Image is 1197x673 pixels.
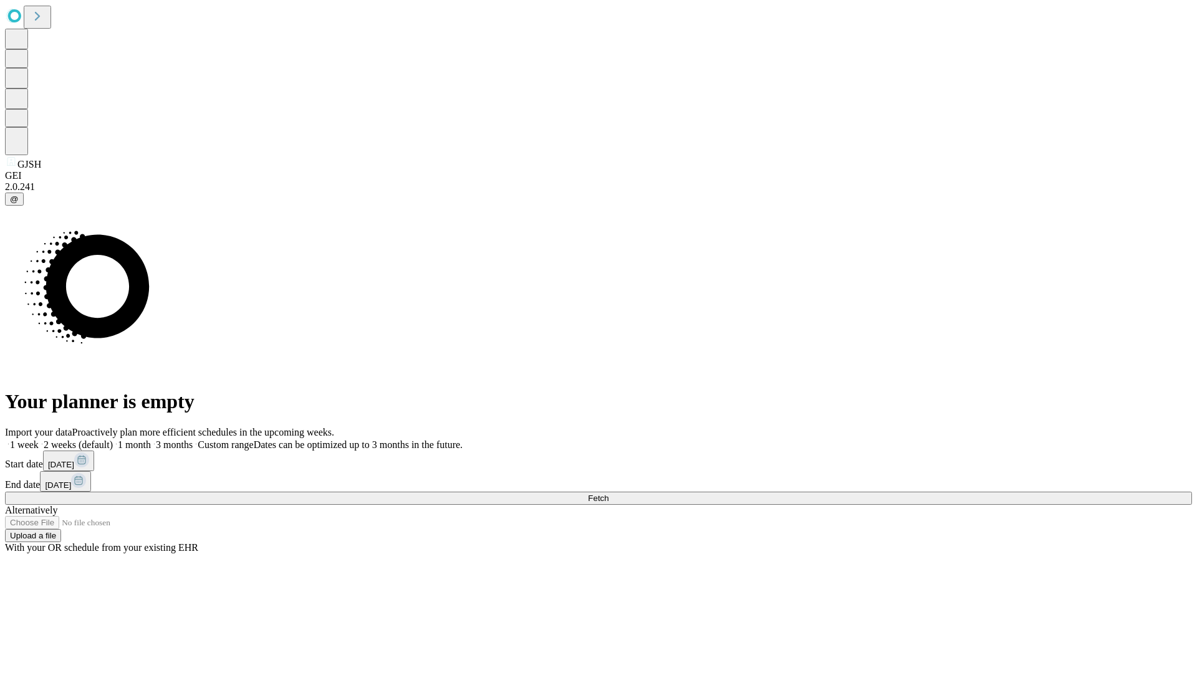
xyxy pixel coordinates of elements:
span: 3 months [156,439,193,450]
div: GEI [5,170,1192,181]
button: [DATE] [43,451,94,471]
span: 2 weeks (default) [44,439,113,450]
span: GJSH [17,159,41,169]
button: [DATE] [40,471,91,492]
span: [DATE] [45,480,71,490]
span: Import your data [5,427,72,437]
span: 1 week [10,439,39,450]
span: Dates can be optimized up to 3 months in the future. [254,439,463,450]
span: 1 month [118,439,151,450]
span: Fetch [588,494,608,503]
h1: Your planner is empty [5,390,1192,413]
div: Start date [5,451,1192,471]
span: Custom range [198,439,253,450]
span: Proactively plan more efficient schedules in the upcoming weeks. [72,427,334,437]
div: End date [5,471,1192,492]
div: 2.0.241 [5,181,1192,193]
span: @ [10,194,19,204]
span: Alternatively [5,505,57,515]
span: With your OR schedule from your existing EHR [5,542,198,553]
span: [DATE] [48,460,74,469]
button: @ [5,193,24,206]
button: Upload a file [5,529,61,542]
button: Fetch [5,492,1192,505]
